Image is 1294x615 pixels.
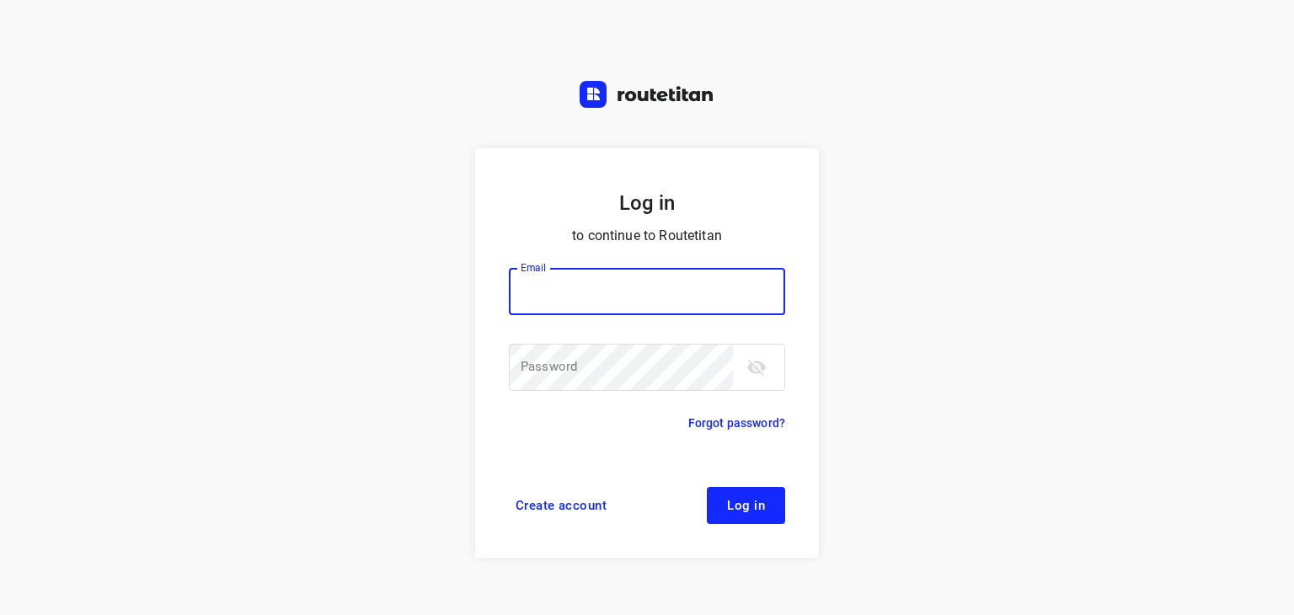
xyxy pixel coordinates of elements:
span: Log in [727,499,765,512]
p: to continue to Routetitan [509,224,785,248]
a: Forgot password? [688,413,785,433]
a: Routetitan [580,81,714,112]
button: toggle password visibility [740,350,773,384]
span: Create account [516,499,607,512]
img: Routetitan [580,81,714,108]
button: Log in [707,487,785,524]
h5: Log in [509,189,785,217]
a: Create account [509,487,613,524]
